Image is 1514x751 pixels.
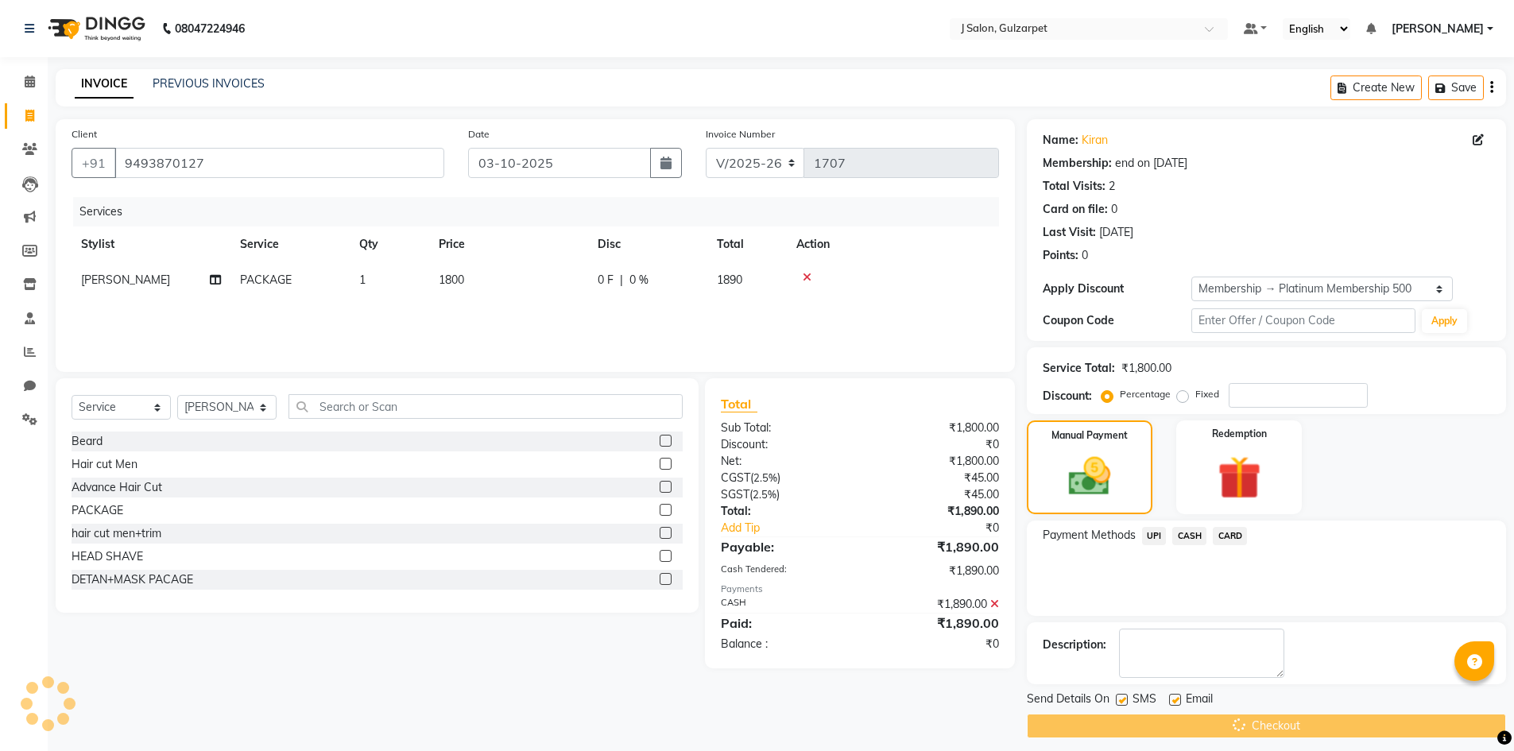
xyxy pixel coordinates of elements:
[81,273,170,287] span: [PERSON_NAME]
[629,272,649,288] span: 0 %
[73,197,1011,226] div: Services
[1027,691,1109,710] span: Send Details On
[72,456,137,473] div: Hair cut Men
[1422,309,1467,333] button: Apply
[1428,75,1484,100] button: Save
[359,273,366,287] span: 1
[721,396,757,412] span: Total
[860,563,1011,579] div: ₹1,890.00
[468,127,490,141] label: Date
[1186,691,1213,710] span: Email
[709,453,860,470] div: Net:
[717,273,742,287] span: 1890
[753,471,777,484] span: 2.5%
[721,487,749,501] span: SGST
[1142,527,1167,545] span: UPI
[860,636,1011,652] div: ₹0
[709,614,860,633] div: Paid:
[860,470,1011,486] div: ₹45.00
[787,226,999,262] th: Action
[1191,308,1415,333] input: Enter Offer / Coupon Code
[1204,451,1275,505] img: _gift.svg
[288,394,683,419] input: Search or Scan
[721,470,750,485] span: CGST
[1043,312,1192,329] div: Coupon Code
[1043,281,1192,297] div: Apply Discount
[429,226,588,262] th: Price
[72,127,97,141] label: Client
[75,70,134,99] a: INVOICE
[709,563,860,579] div: Cash Tendered:
[860,537,1011,556] div: ₹1,890.00
[72,548,143,565] div: HEAD SHAVE
[1043,155,1112,172] div: Membership:
[1392,21,1484,37] span: [PERSON_NAME]
[72,226,230,262] th: Stylist
[439,273,464,287] span: 1800
[709,636,860,652] div: Balance :
[1133,691,1156,710] span: SMS
[1043,360,1115,377] div: Service Total:
[1043,201,1108,218] div: Card on file:
[1055,452,1124,501] img: _cash.svg
[860,420,1011,436] div: ₹1,800.00
[114,148,444,178] input: Search by Name/Mobile/Email/Code
[1043,527,1136,544] span: Payment Methods
[1120,387,1171,401] label: Percentage
[1111,201,1117,218] div: 0
[709,503,860,520] div: Total:
[721,583,998,596] div: Payments
[709,486,860,503] div: ( )
[860,453,1011,470] div: ₹1,800.00
[1082,247,1088,264] div: 0
[1330,75,1422,100] button: Create New
[1115,155,1187,172] div: end on [DATE]
[753,488,776,501] span: 2.5%
[1109,178,1115,195] div: 2
[1043,388,1092,405] div: Discount:
[350,226,429,262] th: Qty
[706,127,775,141] label: Invoice Number
[72,479,162,496] div: Advance Hair Cut
[72,571,193,588] div: DETAN+MASK PACAGE
[175,6,245,51] b: 08047224946
[709,436,860,453] div: Discount:
[707,226,787,262] th: Total
[1043,637,1106,653] div: Description:
[709,420,860,436] div: Sub Total:
[709,537,860,556] div: Payable:
[1043,247,1078,264] div: Points:
[598,272,614,288] span: 0 F
[1043,224,1096,241] div: Last Visit:
[709,520,885,536] a: Add Tip
[1043,178,1105,195] div: Total Visits:
[72,148,116,178] button: +91
[860,486,1011,503] div: ₹45.00
[72,433,103,450] div: Beard
[860,436,1011,453] div: ₹0
[153,76,265,91] a: PREVIOUS INVOICES
[1099,224,1133,241] div: [DATE]
[620,272,623,288] span: |
[230,226,350,262] th: Service
[1051,428,1128,443] label: Manual Payment
[860,614,1011,633] div: ₹1,890.00
[72,502,123,519] div: PACKAGE
[860,596,1011,613] div: ₹1,890.00
[1172,527,1206,545] span: CASH
[72,525,161,542] div: hair cut men+trim
[885,520,1011,536] div: ₹0
[1213,527,1247,545] span: CARD
[1043,132,1078,149] div: Name:
[1121,360,1171,377] div: ₹1,800.00
[1212,427,1267,441] label: Redemption
[1195,387,1219,401] label: Fixed
[240,273,292,287] span: PACKAGE
[588,226,707,262] th: Disc
[41,6,149,51] img: logo
[860,503,1011,520] div: ₹1,890.00
[709,596,860,613] div: CASH
[709,470,860,486] div: ( )
[1082,132,1108,149] a: Kiran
